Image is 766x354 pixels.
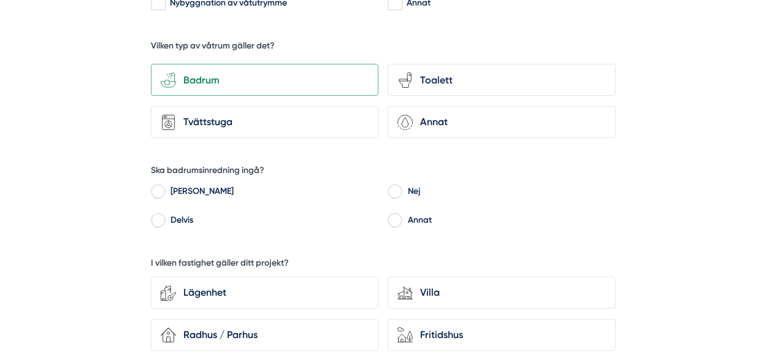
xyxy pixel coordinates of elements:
[164,212,378,231] label: Delvis
[151,257,289,272] h5: I vilken fastighet gäller ditt projekt?
[402,184,616,202] label: Nej
[388,188,402,199] input: Nej
[164,184,378,202] label: [PERSON_NAME]
[151,40,275,55] h5: Vilken typ av våtrum gäller det?
[388,217,402,228] input: Annat
[402,212,616,231] label: Annat
[151,188,165,199] input: Ja
[151,217,165,228] input: Delvis
[151,164,264,180] h5: Ska badrumsinredning ingå?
